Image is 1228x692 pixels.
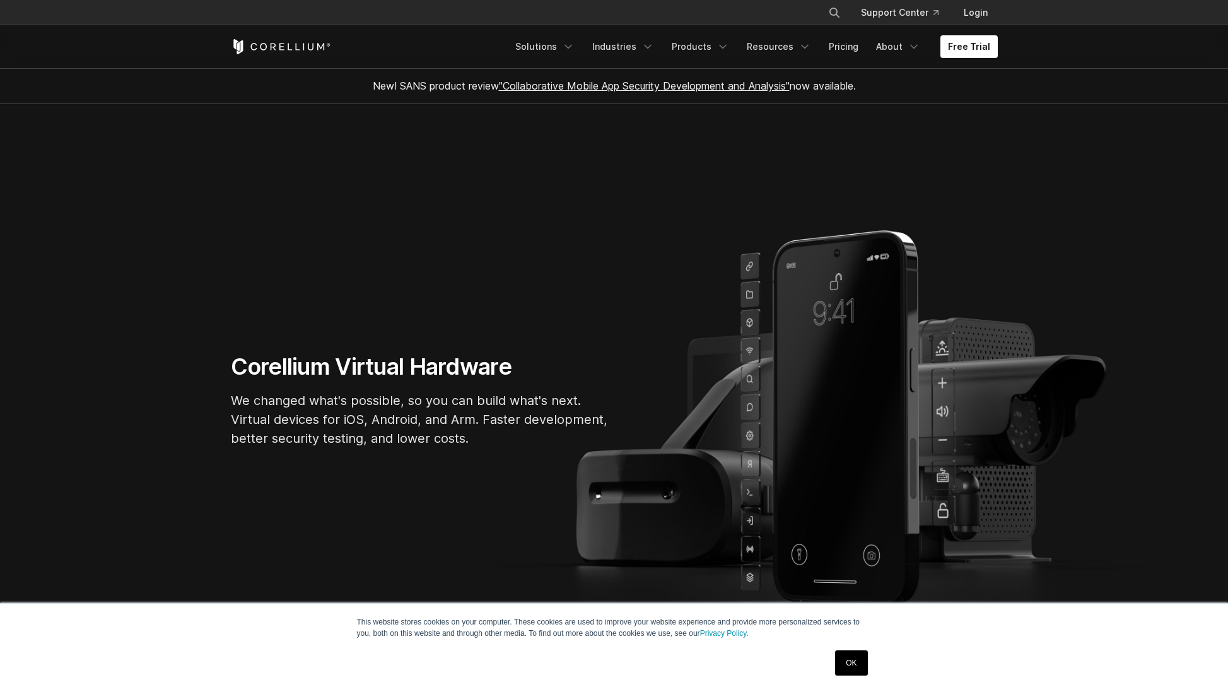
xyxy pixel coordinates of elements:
a: Free Trial [940,35,998,58]
div: Navigation Menu [508,35,998,58]
a: Privacy Policy. [700,629,749,638]
a: "Collaborative Mobile App Security Development and Analysis" [499,79,790,92]
a: Corellium Home [231,39,331,54]
p: We changed what's possible, so you can build what's next. Virtual devices for iOS, Android, and A... [231,391,609,448]
a: Solutions [508,35,582,58]
a: Pricing [821,35,866,58]
a: Login [954,1,998,24]
div: Navigation Menu [813,1,998,24]
a: Support Center [851,1,949,24]
a: Resources [739,35,819,58]
a: Products [664,35,737,58]
span: New! SANS product review now available. [373,79,856,92]
a: About [868,35,928,58]
p: This website stores cookies on your computer. These cookies are used to improve your website expe... [357,616,872,639]
a: Industries [585,35,662,58]
button: Search [823,1,846,24]
a: OK [835,650,867,676]
h1: Corellium Virtual Hardware [231,353,609,381]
